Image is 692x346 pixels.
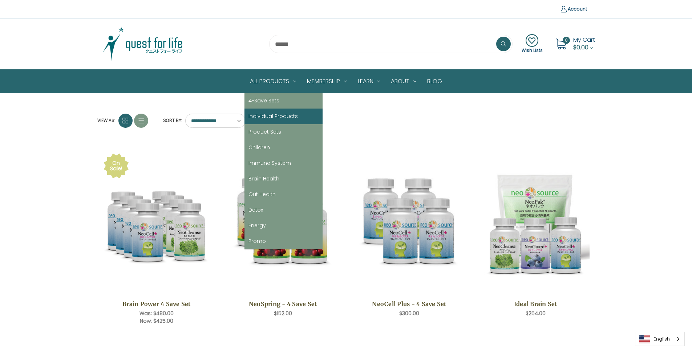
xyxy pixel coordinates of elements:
[233,300,333,308] a: NeoSpring - 4 Save Set
[140,317,152,325] span: Now:
[229,170,337,277] img: NeoSpring - 4 Save Set
[359,300,459,308] a: NeoCell Plus - 4 Save Set
[635,332,684,346] a: English
[139,310,152,317] span: Was:
[355,170,463,277] img: NeoCell Plus - 4 Save Set
[302,70,352,93] a: Membership
[522,34,543,54] a: Wish Lists
[97,117,115,124] span: View as:
[244,155,323,171] a: Immune System
[244,187,323,202] a: Gut Health
[244,70,302,93] a: All Products
[97,26,188,62] img: Quest Group
[526,310,546,317] span: $254.00
[274,310,292,317] span: $152.00
[244,109,323,124] a: Individual Products
[573,36,595,44] span: My Cart
[159,115,182,126] label: Sort By:
[106,300,206,308] a: Brain Power 4 Save Set
[103,152,211,294] a: Brain Power 4 Save Set,Was:$480.00, Now:$425.00
[107,160,125,171] div: On Sale!
[355,152,463,294] a: NeoCell Plus - 4 Save Set,$300.00
[486,300,586,308] a: Ideal Brain Set
[482,152,590,294] a: Ideal Brain Set,$254.00
[385,70,422,93] a: About
[229,152,337,294] a: NeoSpring - 4 Save Set,$152.00
[244,233,323,249] a: Promo
[103,170,211,277] img: Brain Power 4 Save Set
[352,70,386,93] a: Learn
[573,36,595,52] a: Cart with 0 items
[399,310,419,317] span: $300.00
[635,332,685,346] div: Language
[573,43,588,52] span: $0.00
[244,140,323,155] a: Children
[244,202,323,218] a: Detox
[244,93,323,109] a: 4-Save Sets
[635,332,685,346] aside: Language selected: English
[244,124,323,140] a: Product Sets
[422,70,448,93] a: Blog
[244,171,323,187] a: Brain Health
[563,37,570,44] span: 0
[153,310,174,317] span: $480.00
[153,317,173,325] span: $425.00
[244,218,323,233] a: Energy
[482,170,590,277] img: Ideal Brain Set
